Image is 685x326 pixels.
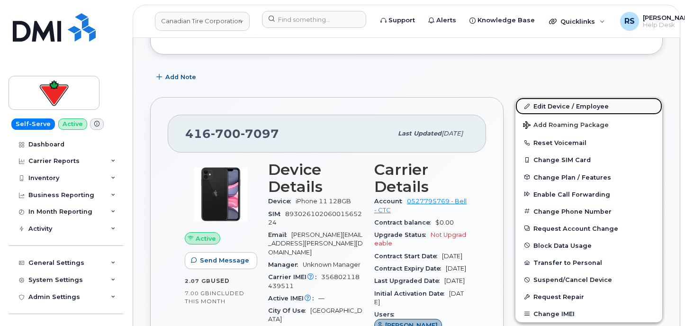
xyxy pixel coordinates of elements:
span: Enable Call Forwarding [533,190,610,198]
span: Contract Expiry Date [374,265,446,272]
span: — [318,295,324,302]
span: iPhone 11 128GB [296,198,351,205]
button: Change SIM Card [515,151,662,168]
span: 356802118439511 [268,273,360,289]
span: Initial Activation Date [374,290,449,297]
span: Last updated [398,130,442,137]
span: Active IMEI [268,295,318,302]
a: 0527795769 - Bell - CTC [374,198,467,213]
span: Quicklinks [560,18,595,25]
span: Upgrade Status [374,231,431,238]
button: Change Plan / Features [515,169,662,186]
span: [DATE] [442,253,462,260]
button: Change Phone Number [515,203,662,220]
span: Knowledge Base [478,16,535,25]
span: Contract Start Date [374,253,442,260]
span: $0.00 [435,219,454,226]
span: 89302610206001565224 [268,210,362,226]
span: included this month [185,290,244,305]
h3: Device Details [268,161,363,195]
span: 2.07 GB [185,278,211,284]
button: Transfer to Personal [515,254,662,271]
button: Add Roaming Package [515,115,662,134]
span: Suspend/Cancel Device [533,276,612,283]
span: Users [374,311,399,318]
button: Request Account Change [515,220,662,237]
img: iPhone_11.jpg [192,166,249,223]
span: Unknown Manager [303,261,361,268]
span: 700 [211,127,241,141]
span: [GEOGRAPHIC_DATA] [268,307,362,323]
div: Quicklinks [542,12,612,31]
button: Suspend/Cancel Device [515,271,662,288]
a: Knowledge Base [463,11,541,30]
span: Change Plan / Features [533,173,611,181]
button: Change IMEI [515,305,662,322]
span: SIM [268,210,285,217]
a: Alerts [422,11,463,30]
span: Support [388,16,415,25]
span: Email [268,231,291,238]
button: Enable Call Forwarding [515,186,662,203]
span: City Of Use [268,307,310,314]
a: Canadian Tire Corporation [155,12,250,31]
button: Add Note [150,69,204,86]
span: [DATE] [444,277,465,284]
span: Add Note [165,72,196,81]
button: Block Data Usage [515,237,662,254]
a: Support [374,11,422,30]
button: Reset Voicemail [515,134,662,151]
span: Device [268,198,296,205]
span: Contract balance [374,219,435,226]
span: used [211,277,230,284]
span: [DATE] [374,290,464,306]
span: [DATE] [442,130,463,137]
span: Account [374,198,407,205]
span: Add Roaming Package [523,121,609,130]
span: Active [196,234,216,243]
span: Send Message [200,256,249,265]
span: Carrier IMEI [268,273,321,281]
span: 7.00 GB [185,290,210,297]
button: Send Message [185,252,257,269]
a: Edit Device / Employee [515,98,662,115]
span: Alerts [436,16,456,25]
span: [DATE] [446,265,466,272]
span: Manager [268,261,303,268]
span: RS [624,16,635,27]
input: Find something... [262,11,366,28]
span: Last Upgraded Date [374,277,444,284]
span: 7097 [241,127,279,141]
button: Request Repair [515,288,662,305]
span: [PERSON_NAME][EMAIL_ADDRESS][PERSON_NAME][DOMAIN_NAME] [268,231,363,256]
h3: Carrier Details [374,161,469,195]
span: 416 [185,127,279,141]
